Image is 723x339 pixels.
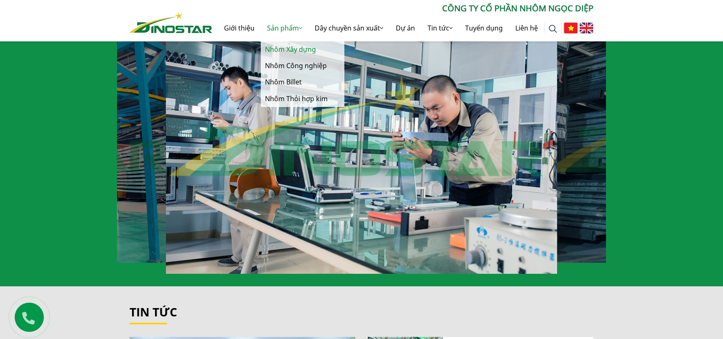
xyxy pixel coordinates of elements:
[218,15,261,41] a: Giới thiệu
[459,15,509,41] a: Tuyển dụng
[261,58,344,74] a: Nhôm Công nghiệp
[261,91,344,107] a: Nhôm Thỏi hợp kim
[564,23,578,33] img: Tiếng Việt
[212,2,593,15] p: CÔNG TY CỔ PHẦN NHÔM NGỌC DIỆP
[130,304,177,320] a: Tin tức
[261,15,308,41] a: Sản phẩm
[390,15,421,41] a: Dự án
[130,12,212,33] img: Nhôm Dinostar
[261,74,344,90] a: Nhôm Billet
[549,25,557,33] img: search
[261,41,344,58] a: Nhôm Xây dựng
[421,15,459,41] a: Tin tức
[308,15,390,41] a: Dây chuyền sản xuất
[509,15,544,41] a: Liên hệ
[130,10,212,33] a: Nhôm Dinostar
[580,23,593,33] img: English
